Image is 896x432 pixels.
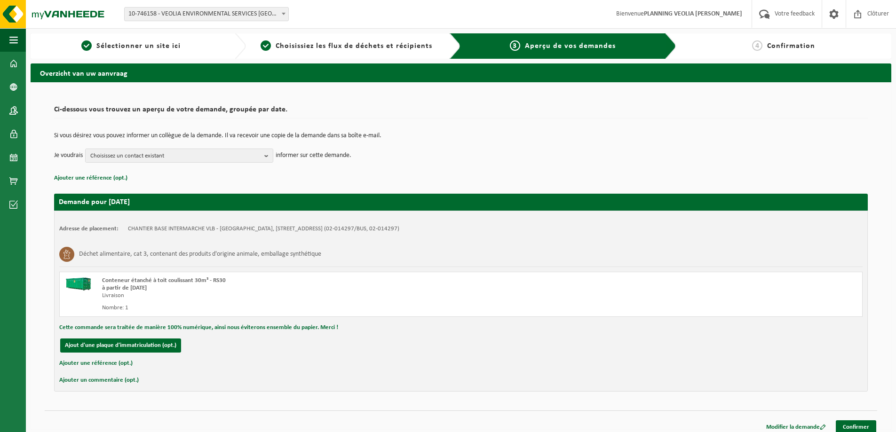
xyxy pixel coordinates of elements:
button: Ajout d'une plaque d'immatriculation (opt.) [60,338,181,353]
button: Ajouter un commentaire (opt.) [59,374,139,386]
strong: PLANNING VEOLIA [PERSON_NAME] [644,10,742,17]
strong: Adresse de placement: [59,226,119,232]
strong: Demande pour [DATE] [59,198,130,206]
div: Nombre: 1 [102,304,499,312]
a: 2Choisissiez les flux de déchets et récipients [251,40,443,52]
button: Cette commande sera traitée de manière 100% numérique, ainsi nous éviterons ensemble du papier. M... [59,322,338,334]
span: Conteneur étanché à toit coulissant 30m³ - RS30 [102,277,226,283]
h2: Ci-dessous vous trouvez un aperçu de votre demande, groupée par date. [54,106,868,118]
div: Livraison [102,292,499,299]
span: 1 [81,40,92,51]
span: 10-746158 - VEOLIA ENVIRONMENTAL SERVICES WALLONIE - GRÂCE-HOLLOGNE [125,8,288,21]
td: CHANTIER BASE INTERMARCHE VLB - [GEOGRAPHIC_DATA], [STREET_ADDRESS] (02-014297/BUS, 02-014297) [128,225,399,233]
span: Choisissez un contact existant [90,149,261,163]
span: 2 [261,40,271,51]
button: Ajouter une référence (opt.) [59,357,133,369]
span: 3 [510,40,520,51]
h3: Déchet alimentaire, cat 3, contenant des produits d'origine animale, emballage synthétique [79,247,321,262]
button: Ajouter une référence (opt.) [54,172,127,184]
p: Si vous désirez vous pouvez informer un collègue de la demande. Il va recevoir une copie de la de... [54,133,868,139]
span: Aperçu de vos demandes [525,42,616,50]
p: Je voudrais [54,149,83,163]
p: informer sur cette demande. [276,149,351,163]
span: 10-746158 - VEOLIA ENVIRONMENTAL SERVICES WALLONIE - GRÂCE-HOLLOGNE [124,7,289,21]
span: 4 [752,40,762,51]
h2: Overzicht van uw aanvraag [31,63,891,82]
span: Choisissiez les flux de déchets et récipients [276,42,432,50]
img: HK-RS-30-GN-00.png [64,277,93,291]
button: Choisissez un contact existant [85,149,273,163]
span: Sélectionner un site ici [96,42,181,50]
strong: à partir de [DATE] [102,285,147,291]
span: Confirmation [767,42,815,50]
a: 1Sélectionner un site ici [35,40,227,52]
